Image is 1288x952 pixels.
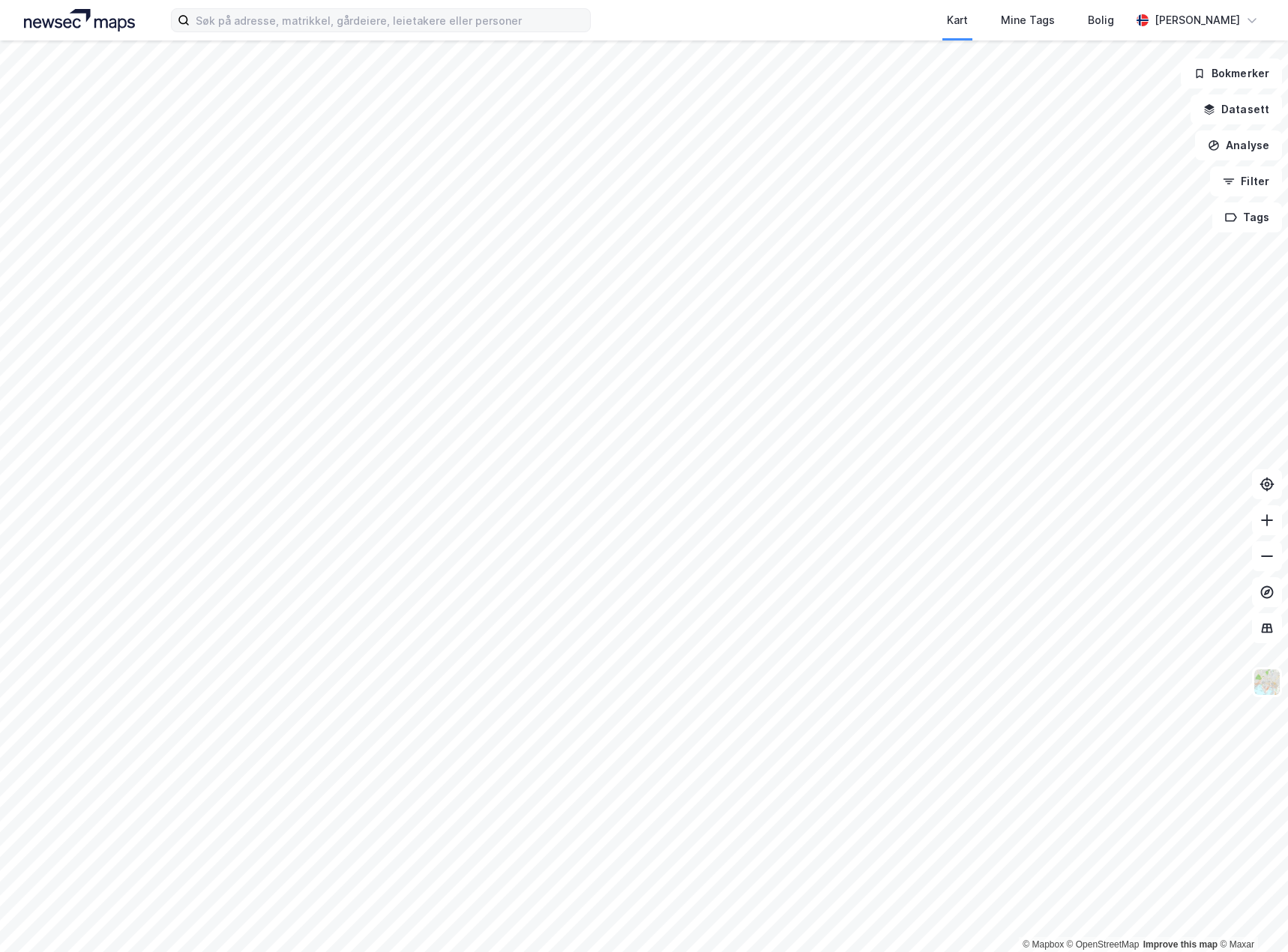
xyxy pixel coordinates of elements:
button: Datasett [1191,94,1282,124]
iframe: Chat Widget [1213,880,1288,952]
div: Bolig [1088,11,1114,29]
img: logo.a4113a55bc3d86da70a041830d287a7e.svg [24,9,135,31]
a: Improve this map [1143,939,1218,950]
button: Tags [1212,202,1282,232]
button: Bokmerker [1181,58,1282,88]
img: Z [1253,668,1281,696]
button: Analyse [1195,130,1282,160]
a: Mapbox [1023,939,1064,950]
div: Kart [947,11,968,29]
input: Søk på adresse, matrikkel, gårdeiere, leietakere eller personer [190,9,590,31]
div: Kontrollprogram for chat [1213,880,1288,952]
div: [PERSON_NAME] [1155,11,1240,29]
a: OpenStreetMap [1067,939,1140,950]
button: Filter [1210,166,1282,196]
div: Mine Tags [1001,11,1055,29]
